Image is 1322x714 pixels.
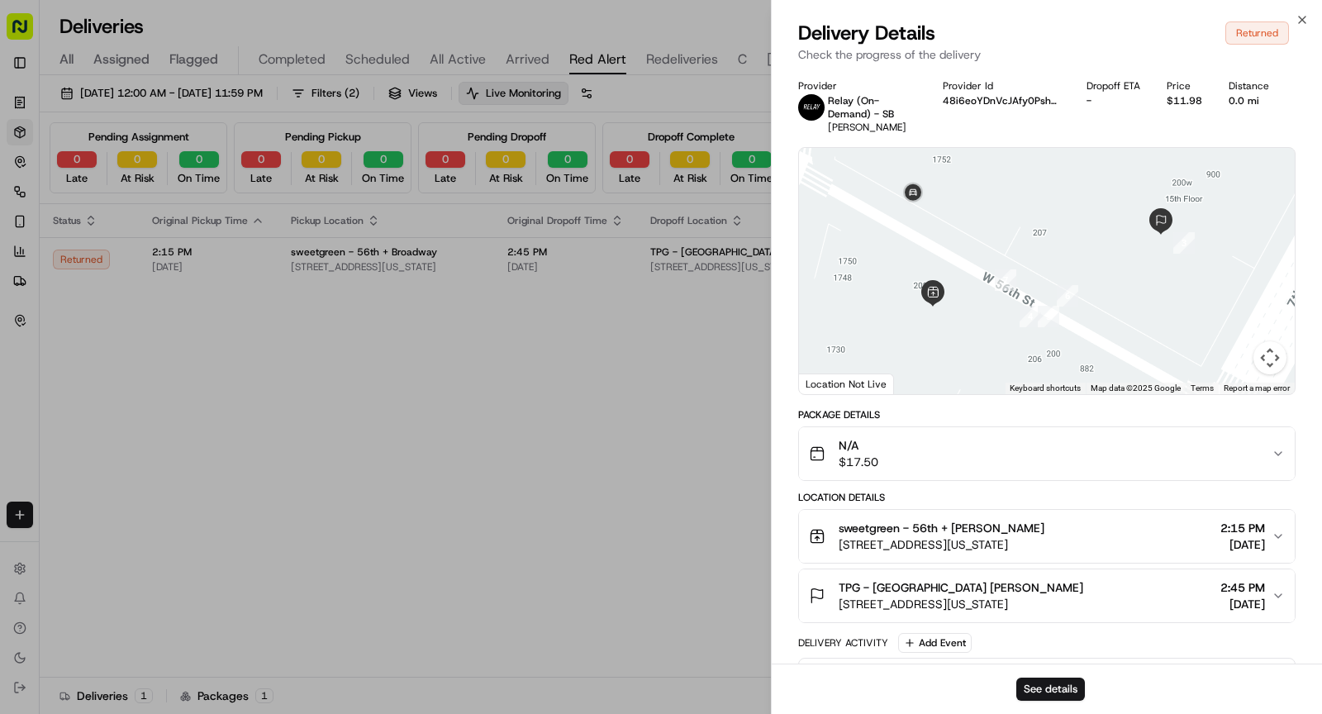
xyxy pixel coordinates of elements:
[156,324,265,340] span: API Documentation
[117,364,200,377] a: Powered byPylon
[1087,79,1140,93] div: Dropoff ETA
[798,491,1296,504] div: Location Details
[1057,285,1078,307] div: 6
[943,79,1060,93] div: Provider Id
[33,324,126,340] span: Knowledge Base
[839,579,1083,596] span: TPG - [GEOGRAPHIC_DATA] [PERSON_NAME]
[1091,383,1181,393] span: Map data ©2025 Google
[1220,536,1265,553] span: [DATE]
[803,373,858,394] img: Google
[839,437,878,454] span: N/A
[839,520,1044,536] span: sweetgreen - 56th + [PERSON_NAME]
[1220,596,1265,612] span: [DATE]
[839,596,1083,612] span: [STREET_ADDRESS][US_STATE]
[17,326,30,339] div: 📗
[798,46,1296,63] p: Check the progress of the delivery
[1167,94,1202,107] div: $11.98
[133,317,272,347] a: 💻API Documentation
[56,174,209,187] div: We're available if you need us!
[1010,383,1081,394] button: Keyboard shortcuts
[1020,306,1041,327] div: 4
[140,326,153,339] div: 💻
[798,408,1296,421] div: Package Details
[43,106,297,123] input: Got a question? Start typing here...
[799,510,1295,563] button: sweetgreen - 56th + [PERSON_NAME][STREET_ADDRESS][US_STATE]2:15 PM[DATE]
[17,214,111,227] div: Past conversations
[1167,79,1202,93] div: Price
[1191,383,1214,393] a: Terms (opens in new tab)
[799,569,1295,622] button: TPG - [GEOGRAPHIC_DATA] [PERSON_NAME][STREET_ADDRESS][US_STATE]2:45 PM[DATE]
[146,255,180,269] span: [DATE]
[1173,232,1195,254] div: 3
[799,427,1295,480] button: N/A$17.50
[1253,341,1286,374] button: Map camera controls
[1224,383,1290,393] a: Report a map error
[828,94,915,121] p: Relay (On-Demand) - SB
[17,157,46,187] img: 1736555255976-a54dd68f-1ca7-489b-9aae-adbdc363a1c4
[17,240,43,266] img: Alessandra Gomez
[943,94,1060,107] button: 48i6eoYDnVcJAfy0Psh0CERk
[281,162,301,182] button: Start new chat
[798,636,888,650] div: Delivery Activity
[798,79,915,93] div: Provider
[798,20,935,46] span: Delivery Details
[898,633,972,653] button: Add Event
[164,364,200,377] span: Pylon
[56,157,271,174] div: Start new chat
[1229,94,1269,107] div: 0.0 mi
[137,255,143,269] span: •
[839,536,1044,553] span: [STREET_ADDRESS][US_STATE]
[256,211,301,231] button: See all
[51,255,134,269] span: [PERSON_NAME]
[995,269,1016,291] div: 7
[799,374,894,394] div: Location Not Live
[1220,579,1265,596] span: 2:45 PM
[17,16,50,49] img: Nash
[803,373,858,394] a: Open this area in Google Maps (opens a new window)
[828,121,906,134] span: [PERSON_NAME]
[1016,678,1085,701] button: See details
[1220,520,1265,536] span: 2:15 PM
[839,454,878,470] span: $17.50
[10,317,133,347] a: 📗Knowledge Base
[798,94,825,121] img: relay_logo_black.png
[1038,306,1059,327] div: 5
[1087,94,1140,107] div: -
[17,65,301,92] p: Welcome 👋
[1229,79,1269,93] div: Distance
